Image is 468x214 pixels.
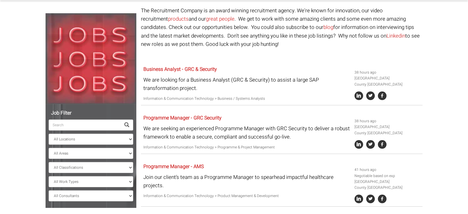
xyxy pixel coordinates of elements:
li: 38 hours ago [354,70,420,75]
p: Information & Communication Technology > Product Management & Development [143,193,350,199]
img: Jobs, Jobs, Jobs [46,13,136,104]
li: [GEOGRAPHIC_DATA] County [GEOGRAPHIC_DATA] [354,75,420,87]
p: We are looking for a Business Analyst (GRC & Security) to assist a large SAP transformation project. [143,76,350,92]
a: Business Analyst - GRC & Security [143,66,217,73]
a: products [168,15,189,23]
a: Linkedin [386,32,405,40]
a: great people [206,15,234,23]
a: Programme Manager - AMS [143,163,204,170]
li: [GEOGRAPHIC_DATA] County [GEOGRAPHIC_DATA] [354,179,420,191]
a: blog [323,23,333,31]
p: We are seeking an experienced Programme Manager with GRC Security to deliver a robust framework t... [143,124,350,141]
li: 41 hours ago [354,167,420,173]
li: [GEOGRAPHIC_DATA] County [GEOGRAPHIC_DATA] [354,124,420,136]
p: The Recruitment Company is an award winning recruitment agency. We're known for innovation, our v... [141,6,422,48]
p: Join our client’s team as a Programme Manager to spearhead impactful healthcare projects. [143,173,350,190]
li: 38 hours ago [354,118,420,124]
a: Programme Manager - GRC Security [143,114,222,122]
li: Negotiable based on exp [354,173,420,179]
input: Search [49,119,121,131]
p: Information & Communication Technology > Business / Systems Analysts [143,96,350,102]
p: Information & Communication Technology > Programme & Project Management [143,144,350,150]
h5: Job Filter [49,111,133,116]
